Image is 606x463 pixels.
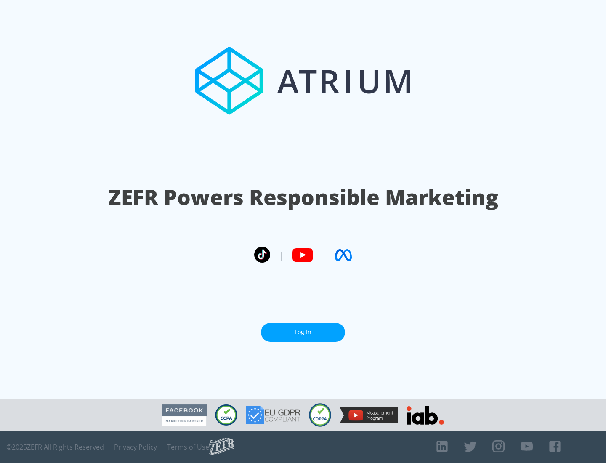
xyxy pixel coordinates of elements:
img: CCPA Compliant [215,404,237,426]
img: Facebook Marketing Partner [162,404,207,426]
span: | [322,249,327,261]
a: Terms of Use [167,443,209,451]
a: Privacy Policy [114,443,157,451]
img: GDPR Compliant [246,406,300,424]
span: | [279,249,284,261]
img: COPPA Compliant [309,403,331,427]
img: IAB [407,406,444,425]
h1: ZEFR Powers Responsible Marketing [108,183,498,212]
span: © 2025 ZEFR All Rights Reserved [6,443,104,451]
a: Log In [261,323,345,342]
img: YouTube Measurement Program [340,407,398,423]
